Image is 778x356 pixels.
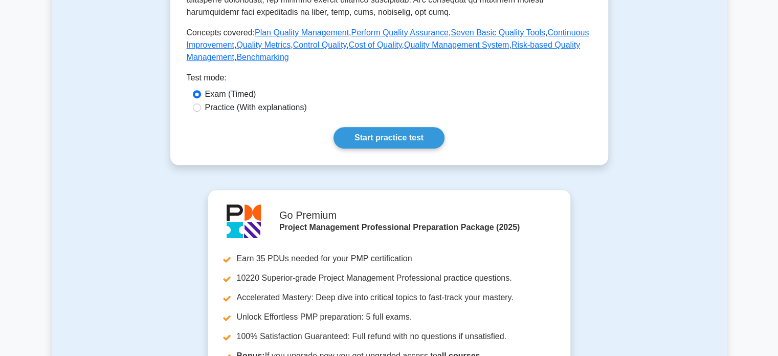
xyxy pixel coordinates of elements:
[451,28,545,37] a: Seven Basic Quality Tools
[255,28,349,37] a: Plan Quality Management
[293,40,347,49] a: Control Quality
[236,40,291,49] a: Quality Metrics
[205,88,256,100] label: Exam (Timed)
[205,101,307,114] label: Practice (With explanations)
[334,127,444,149] a: Start practice test
[187,27,592,64] p: Concepts covered: , , , , , , , , ,
[236,53,288,61] a: Benchmarking
[404,40,509,49] a: Quality Management System
[187,72,592,88] div: Test mode:
[351,28,448,37] a: Perform Quality Assurance
[349,40,402,49] a: Cost of Quality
